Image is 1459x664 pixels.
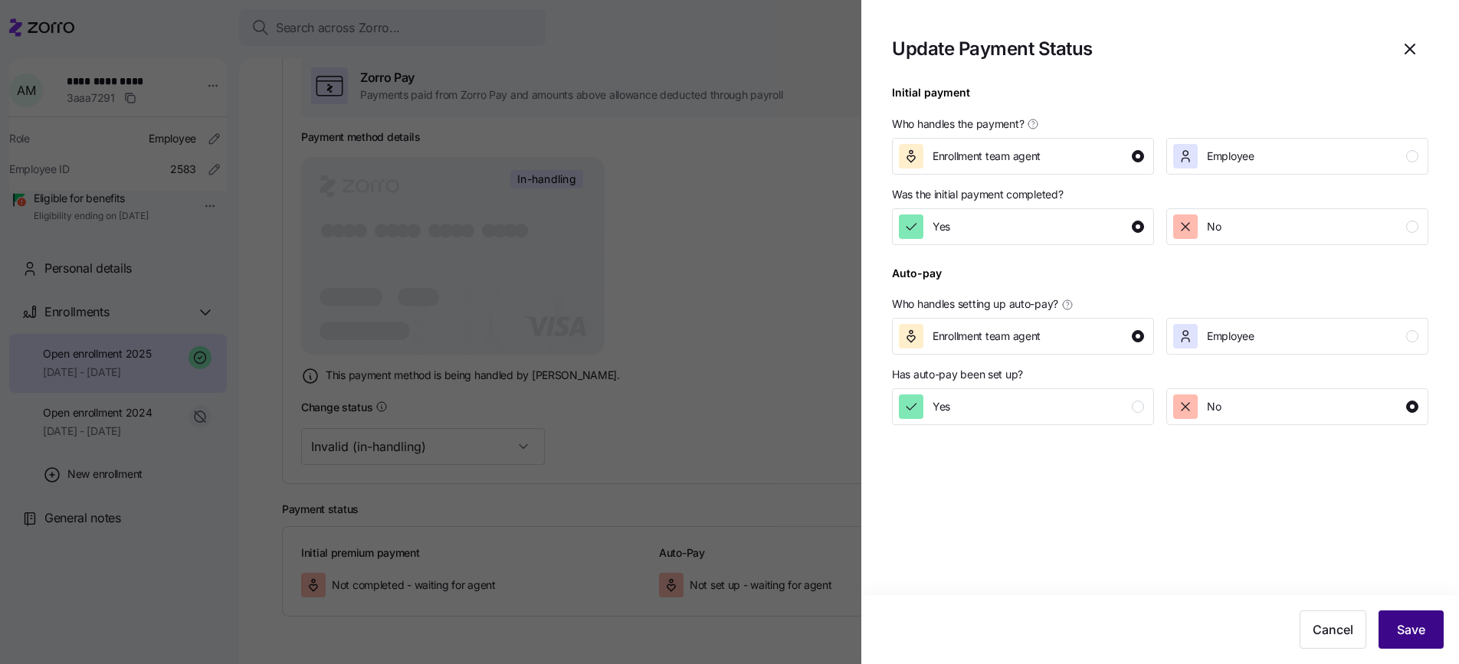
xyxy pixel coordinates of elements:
span: Yes [933,219,950,234]
span: Has auto-pay been set up? [892,367,1023,382]
h1: Update Payment Status [892,37,1093,61]
span: Employee [1207,329,1254,344]
span: Cancel [1313,620,1353,639]
button: Save [1379,610,1444,649]
span: Who handles the payment? [892,116,1024,132]
div: Auto-pay [892,265,942,294]
span: Enrollment team agent [933,149,1041,164]
span: No [1207,399,1221,414]
span: Employee [1207,149,1254,164]
span: Save [1397,620,1425,639]
div: Initial payment [892,84,970,113]
span: Yes [933,399,950,414]
span: Who handles setting up auto-pay? [892,296,1058,312]
span: No [1207,219,1221,234]
button: Cancel [1300,610,1366,649]
span: Was the initial payment completed? [892,187,1063,202]
span: Enrollment team agent [933,329,1041,344]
